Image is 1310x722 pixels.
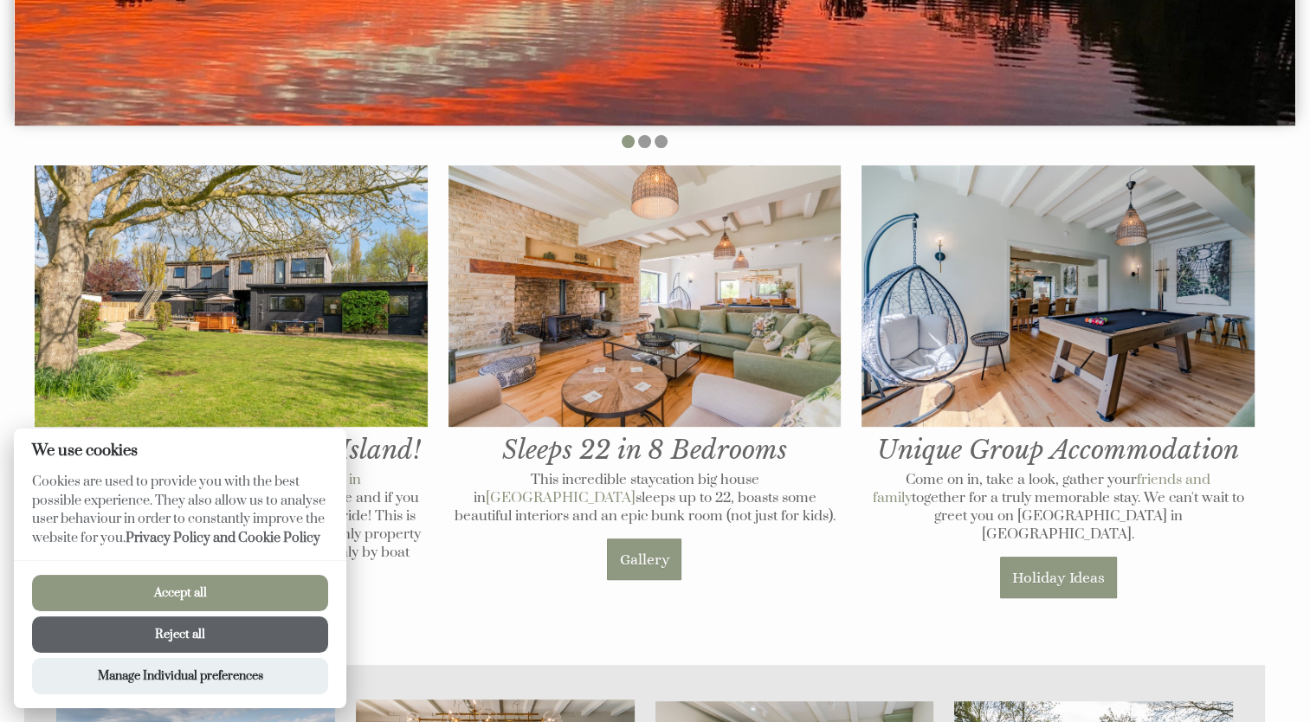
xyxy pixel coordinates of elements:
h1: Unique Group Accommodation [862,165,1255,467]
img: Games room at The Island in Oxfordshire [862,165,1255,428]
a: [GEOGRAPHIC_DATA] [485,489,635,507]
h1: Sleeps 22 in 8 Bedrooms [448,165,842,467]
p: This incredible staycation big house in sleeps up to 22, boasts some beautiful interiors and an e... [448,471,842,525]
a: Gallery [607,538,681,580]
button: Accept all [32,575,328,611]
a: friends and family [873,471,1211,507]
img: The Island in Oxfordshire [35,165,428,428]
p: Cookies are used to provide you with the best possible experience. They also allow us to analyse ... [14,473,346,560]
a: Holiday Ideas [1000,557,1117,598]
a: Privacy Policy and Cookie Policy [126,530,320,546]
img: Living room at The Island in Oxfordshire [448,165,842,428]
p: Come on in, take a look, gather your together for a truly memorable stay. We can't wait to greet ... [862,471,1255,544]
h2: We use cookies [14,442,346,459]
button: Reject all [32,616,328,653]
h1: House on its own Private Island! [35,165,428,467]
button: Manage Individual preferences [32,658,328,694]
